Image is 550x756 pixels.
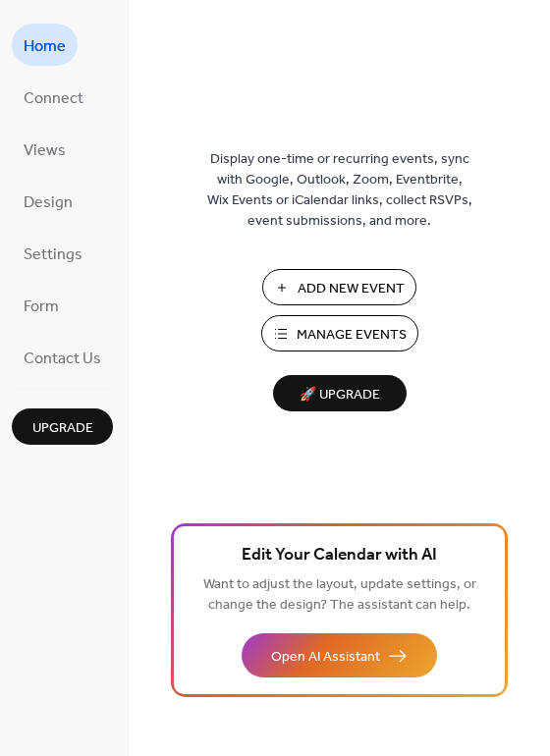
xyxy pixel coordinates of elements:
[24,188,73,218] span: Design
[12,336,113,378] a: Contact Us
[12,76,95,118] a: Connect
[203,571,476,619] span: Want to adjust the layout, update settings, or change the design? The assistant can help.
[207,149,472,232] span: Display one-time or recurring events, sync with Google, Outlook, Zoom, Eventbrite, Wix Events or ...
[271,647,380,668] span: Open AI Assistant
[242,542,437,569] span: Edit Your Calendar with AI
[12,180,84,222] a: Design
[12,284,71,326] a: Form
[298,279,405,299] span: Add New Event
[242,633,437,677] button: Open AI Assistant
[24,135,66,166] span: Views
[285,382,395,408] span: 🚀 Upgrade
[12,128,78,170] a: Views
[262,269,416,305] button: Add New Event
[24,292,59,322] span: Form
[12,232,94,274] a: Settings
[12,24,78,66] a: Home
[24,344,101,374] span: Contact Us
[297,325,407,346] span: Manage Events
[273,375,407,411] button: 🚀 Upgrade
[32,418,93,439] span: Upgrade
[24,31,66,62] span: Home
[12,408,113,445] button: Upgrade
[24,240,82,270] span: Settings
[24,83,83,114] span: Connect
[261,315,418,351] button: Manage Events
